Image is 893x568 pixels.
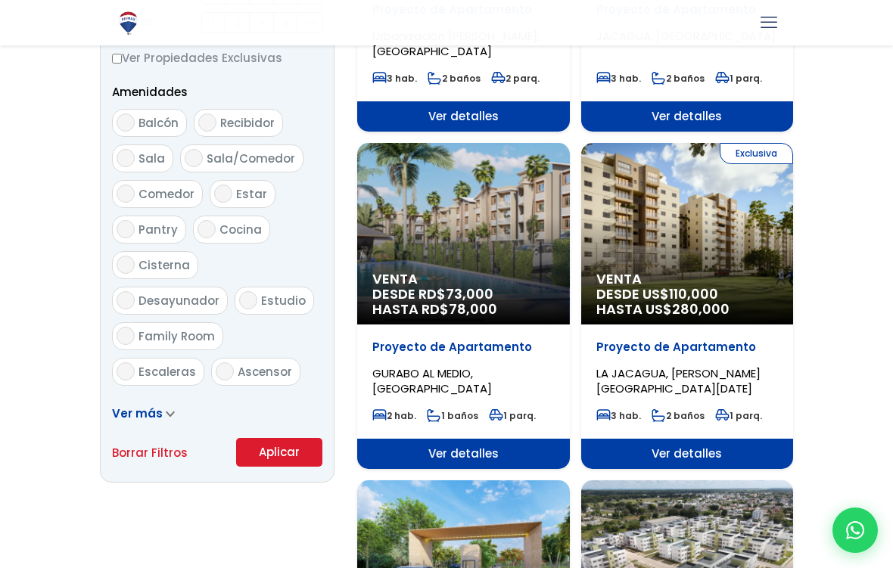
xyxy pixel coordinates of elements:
[652,72,705,85] span: 2 baños
[357,439,570,469] span: Ver detalles
[715,72,762,85] span: 1 parq.
[214,185,232,203] input: Estar
[236,438,322,467] button: Aplicar
[720,143,793,164] span: Exclusiva
[372,365,492,396] span: GURABO AL MEDIO, [GEOGRAPHIC_DATA]
[216,362,234,380] input: Ascensor
[372,287,555,317] span: DESDE RD$
[138,364,196,380] span: Escaleras
[198,113,216,132] input: Recibidor
[185,149,203,167] input: Sala/Comedor
[596,302,779,317] span: HASTA US$
[596,365,761,396] span: LA JACAGUA, [PERSON_NAME][GEOGRAPHIC_DATA][DATE]
[138,151,165,166] span: Sala
[138,115,179,131] span: Balcón
[596,409,641,422] span: 3 hab.
[117,362,135,380] input: Escaleras
[372,340,555,355] p: Proyecto de Apartamento
[112,405,163,421] span: Ver más
[112,54,122,64] input: Ver Propiedades Exclusivas
[756,10,782,36] a: mobile menu
[357,143,570,469] a: Venta DESDE RD$73,000 HASTA RD$78,000 Proyecto de Apartamento GURABO AL MEDIO, [GEOGRAPHIC_DATA] ...
[238,364,292,380] span: Ascensor
[372,302,555,317] span: HASTA RD$
[672,300,730,318] span: 280,000
[652,409,705,422] span: 2 baños
[581,101,794,132] span: Ver detalles
[219,222,262,237] span: Cocina
[357,101,570,132] span: Ver detalles
[112,443,188,462] a: Borrar Filtros
[372,272,555,287] span: Venta
[489,409,536,422] span: 1 parq.
[138,186,194,202] span: Comedor
[669,284,718,303] span: 110,000
[428,72,481,85] span: 2 baños
[596,287,779,317] span: DESDE US$
[372,72,417,85] span: 3 hab.
[596,272,779,287] span: Venta
[117,113,135,132] input: Balcón
[117,220,135,238] input: Pantry
[138,293,219,309] span: Desayunador
[372,409,416,422] span: 2 hab.
[115,10,142,36] img: Logo de REMAX
[138,328,215,344] span: Family Room
[117,185,135,203] input: Comedor
[207,151,295,166] span: Sala/Comedor
[112,82,322,101] p: Amenidades
[446,284,493,303] span: 73,000
[112,48,322,67] label: Ver Propiedades Exclusivas
[138,222,178,237] span: Pantry
[261,293,306,309] span: Estudio
[596,72,641,85] span: 3 hab.
[427,409,478,422] span: 1 baños
[117,256,135,274] input: Cisterna
[491,72,540,85] span: 2 parq.
[220,115,275,131] span: Recibidor
[581,143,794,469] a: Exclusiva Venta DESDE US$110,000 HASTA US$280,000 Proyecto de Apartamento LA JACAGUA, [PERSON_NAM...
[715,409,762,422] span: 1 parq.
[581,439,794,469] span: Ver detalles
[596,340,779,355] p: Proyecto de Apartamento
[236,186,267,202] span: Estar
[117,327,135,345] input: Family Room
[112,405,175,421] a: Ver más
[239,291,257,309] input: Estudio
[117,149,135,167] input: Sala
[138,257,190,273] span: Cisterna
[117,291,135,309] input: Desayunador
[198,220,216,238] input: Cocina
[449,300,497,318] span: 78,000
